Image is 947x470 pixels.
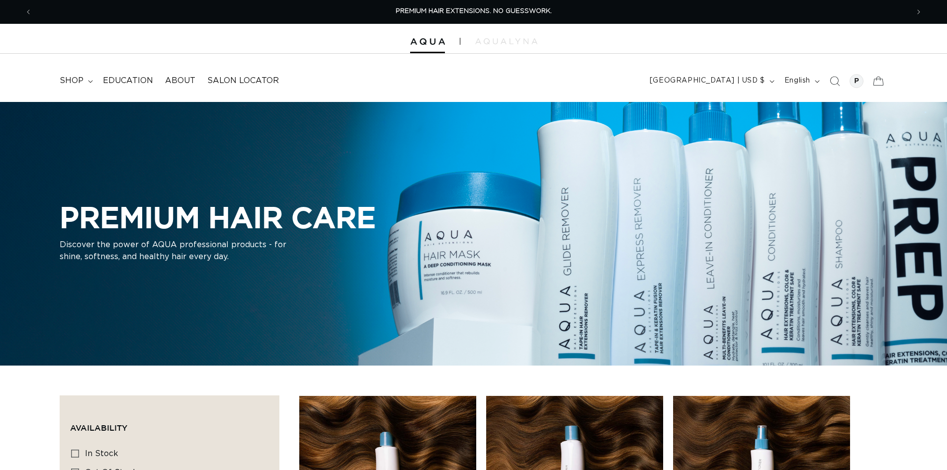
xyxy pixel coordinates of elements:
span: Salon Locator [207,76,279,86]
button: English [778,72,824,91]
button: Next announcement [908,2,930,21]
summary: shop [54,70,97,92]
button: [GEOGRAPHIC_DATA] | USD $ [644,72,778,91]
img: aqualyna.com [475,38,537,44]
span: In stock [85,450,118,458]
a: Education [97,70,159,92]
img: Aqua Hair Extensions [410,38,445,45]
span: About [165,76,195,86]
a: About [159,70,201,92]
span: PREMIUM HAIR EXTENSIONS. NO GUESSWORK. [396,8,552,14]
a: Salon Locator [201,70,285,92]
span: Availability [70,423,127,432]
summary: Search [824,70,846,92]
span: Education [103,76,153,86]
span: shop [60,76,84,86]
summary: Availability (0 selected) [70,406,269,442]
span: [GEOGRAPHIC_DATA] | USD $ [650,76,765,86]
span: English [784,76,810,86]
p: Discover the power of AQUA professional products - for shine, softness, and healthy hair every day. [60,239,308,263]
h2: PREMIUM HAIR CARE [60,200,376,235]
button: Previous announcement [17,2,39,21]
